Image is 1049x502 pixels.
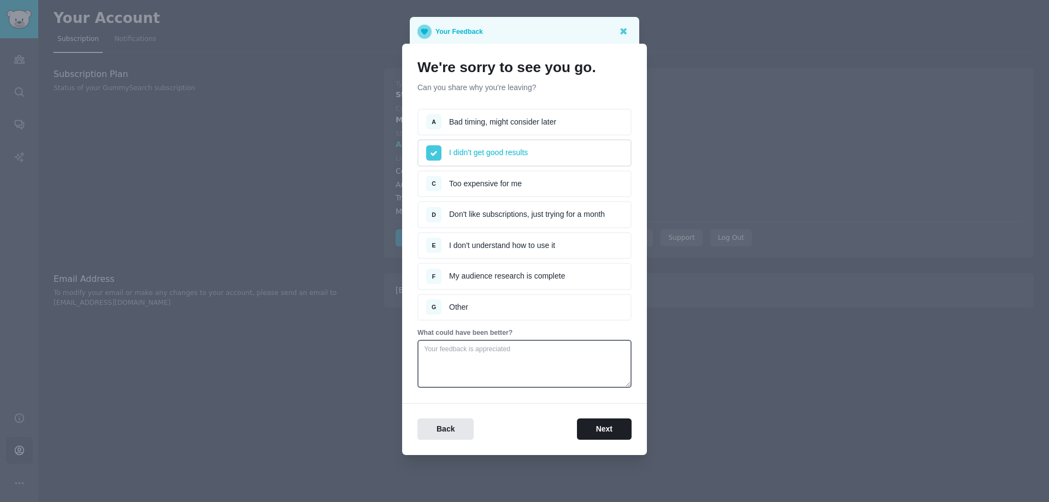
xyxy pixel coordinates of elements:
button: Next [577,418,632,440]
p: Can you share why you're leaving? [417,82,632,93]
button: Back [417,418,474,440]
h1: We're sorry to see you go. [417,59,632,76]
span: E [432,242,435,249]
span: A [432,119,436,125]
span: C [432,180,436,187]
span: F [432,273,435,280]
p: Your Feedback [435,25,483,39]
span: G [432,304,436,310]
span: D [432,211,436,218]
p: What could have been better? [417,328,632,338]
